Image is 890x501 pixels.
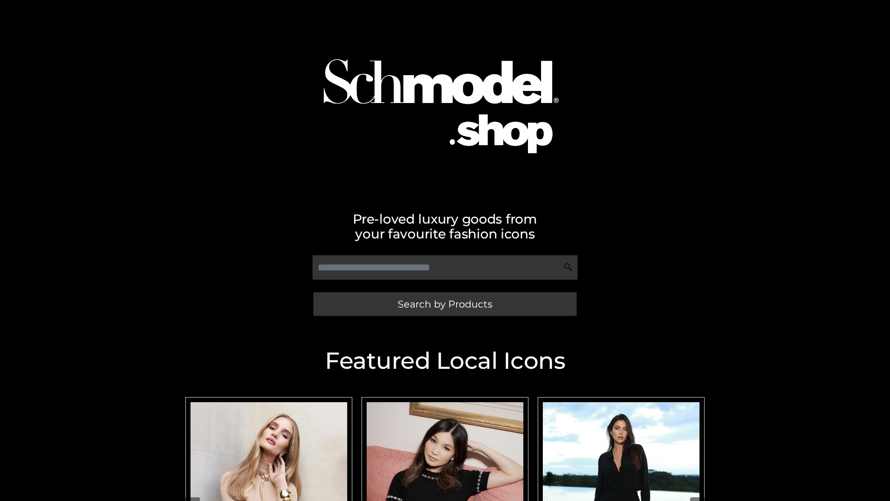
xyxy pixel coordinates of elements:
h2: Featured Local Icons​ [181,349,709,373]
a: Search by Products [313,292,577,316]
h2: Pre-loved luxury goods from your favourite fashion icons [181,212,709,241]
img: Search Icon [564,263,573,272]
span: Search by Products [398,299,492,309]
